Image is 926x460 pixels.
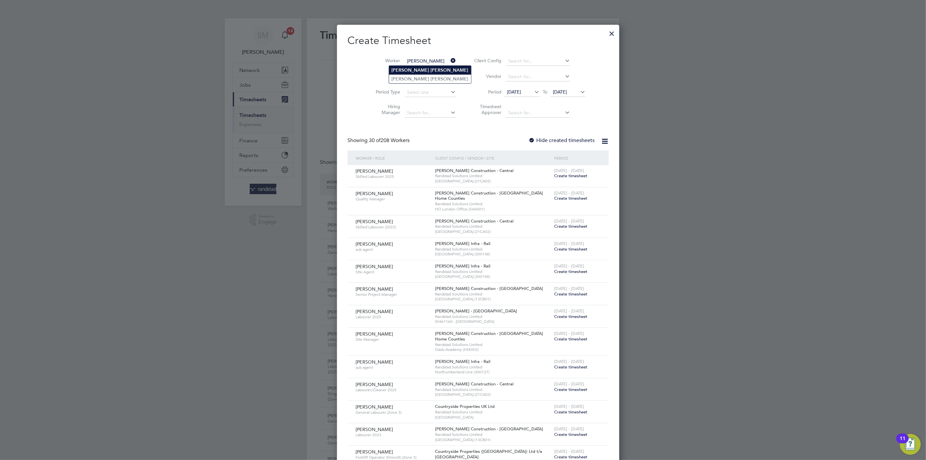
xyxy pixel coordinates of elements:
span: Randstad Solutions Limited [435,365,551,370]
span: [DATE] [553,89,567,95]
span: [PERSON_NAME] [356,191,393,196]
span: [GEOGRAPHIC_DATA] (21CA02) [435,392,551,397]
span: [PERSON_NAME] [356,381,393,387]
span: [DATE] - [DATE] [554,286,584,291]
span: [DATE] - [DATE] [554,426,584,432]
span: [PERSON_NAME] [356,331,393,337]
span: HO London Office (54A001) [435,207,551,212]
input: Search for... [506,72,570,81]
span: [PERSON_NAME] Infra - Rail [435,263,490,269]
span: 208 Workers [369,137,410,144]
span: Randstad Solutions Limited [435,224,551,229]
span: [PERSON_NAME] Construction - Central [435,218,513,224]
span: Skilled Labourer 2025 [356,174,430,179]
span: Randstad Solutions Limited [435,432,551,437]
span: Randstad Solutions Limited [435,410,551,415]
span: Countryside Properties ([GEOGRAPHIC_DATA]) Ltd t/a [GEOGRAPHIC_DATA] [435,449,542,460]
span: Create timesheet [554,409,587,415]
span: [PERSON_NAME] [356,241,393,247]
div: Client Config / Vendor / Site [433,151,553,165]
span: [GEOGRAPHIC_DATA] [435,415,551,420]
span: Create timesheet [554,269,587,274]
button: Open Resource Center, 11 new notifications [900,434,921,455]
span: [GEOGRAPHIC_DATA] (21CA02) [435,229,551,234]
span: Randstad Solutions Limited [435,387,551,392]
span: [PERSON_NAME] [356,359,393,365]
span: Oasis Academy (54X002) [435,347,551,352]
span: W461160 - [GEOGRAPHIC_DATA] [435,319,551,324]
span: [GEOGRAPHIC_DATA] (13CB01) [435,437,551,442]
span: [DATE] - [DATE] [554,168,584,173]
span: [PERSON_NAME] [356,219,393,224]
span: [PERSON_NAME] [356,426,393,432]
span: [PERSON_NAME] Construction - [GEOGRAPHIC_DATA] [435,286,543,291]
span: [DATE] - [DATE] [554,449,584,454]
span: [PERSON_NAME] Construction - [GEOGRAPHIC_DATA] [435,426,543,432]
span: Northumberland Line (300127) [435,369,551,375]
span: Create timesheet [554,173,587,179]
div: Showing [347,137,411,144]
label: Period Type [371,89,400,95]
span: [GEOGRAPHIC_DATA] (21CA02) [435,179,551,184]
span: Create timesheet [554,336,587,342]
b: [PERSON_NAME] [392,67,429,73]
span: Create timesheet [554,432,587,437]
span: [DATE] - [DATE] [554,331,584,336]
div: Worker / Role [354,151,433,165]
span: sub agent [356,365,430,370]
span: Create timesheet [554,195,587,201]
span: Skilled Labourer (2022) [356,224,430,230]
label: Period [472,89,501,95]
span: [DATE] - [DATE] [554,241,584,246]
span: [PERSON_NAME] Infra - Rail [435,359,490,364]
input: Search for... [506,108,570,118]
span: To [541,88,549,96]
label: Client Config [472,58,501,64]
span: [GEOGRAPHIC_DATA] (13CB01) [435,296,551,302]
span: Forklift Operator (Simcott) (Zone 3) [356,455,430,460]
span: Site Manager [356,337,430,342]
span: Create timesheet [554,364,587,370]
span: [DATE] - [DATE] [554,359,584,364]
label: Site [371,73,400,79]
span: [PERSON_NAME] [356,309,393,314]
span: Randstad Solutions Limited [435,201,551,207]
input: Search for... [405,57,456,66]
span: Create timesheet [554,291,587,297]
span: [DATE] [507,89,521,95]
label: Worker [371,58,400,64]
span: Labourer 2025 [356,314,430,320]
span: [DATE] - [DATE] [554,308,584,314]
span: [PERSON_NAME] [356,404,393,410]
span: [GEOGRAPHIC_DATA] (300148) [435,252,551,257]
span: [PERSON_NAME] [356,286,393,292]
label: Timesheet Approver [472,104,501,115]
input: Search for... [405,108,456,118]
span: Create timesheet [554,223,587,229]
span: [DATE] - [DATE] [554,190,584,196]
span: 30 of [369,137,381,144]
div: 11 [900,438,905,447]
span: Site Agent [356,269,430,275]
span: Countryside Properties UK Ltd [435,404,495,409]
span: Create timesheet [554,314,587,319]
span: Labourer 2023 [356,432,430,438]
span: Senior Project Manager [356,292,430,297]
span: [PERSON_NAME] Construction - Central [435,381,513,387]
b: [PERSON_NAME] [431,67,469,73]
span: [PERSON_NAME] [356,264,393,269]
span: [PERSON_NAME] Construction - Central [435,168,513,173]
span: Labourer/Cleaner 2025 [356,387,430,393]
label: Hiring Manager [371,104,400,115]
span: [PERSON_NAME] [356,449,393,455]
span: [DATE] - [DATE] [554,218,584,224]
span: [PERSON_NAME] Infra - Rail [435,241,490,246]
input: Search for... [506,57,570,66]
label: Hide created timesheets [528,137,595,144]
span: Randstad Solutions Limited [435,247,551,252]
span: [GEOGRAPHIC_DATA] (300148) [435,274,551,279]
span: [DATE] - [DATE] [554,263,584,269]
span: [PERSON_NAME] - [GEOGRAPHIC_DATA] [435,308,517,314]
span: [DATE] - [DATE] [554,404,584,409]
span: Randstad Solutions Limited [435,269,551,274]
